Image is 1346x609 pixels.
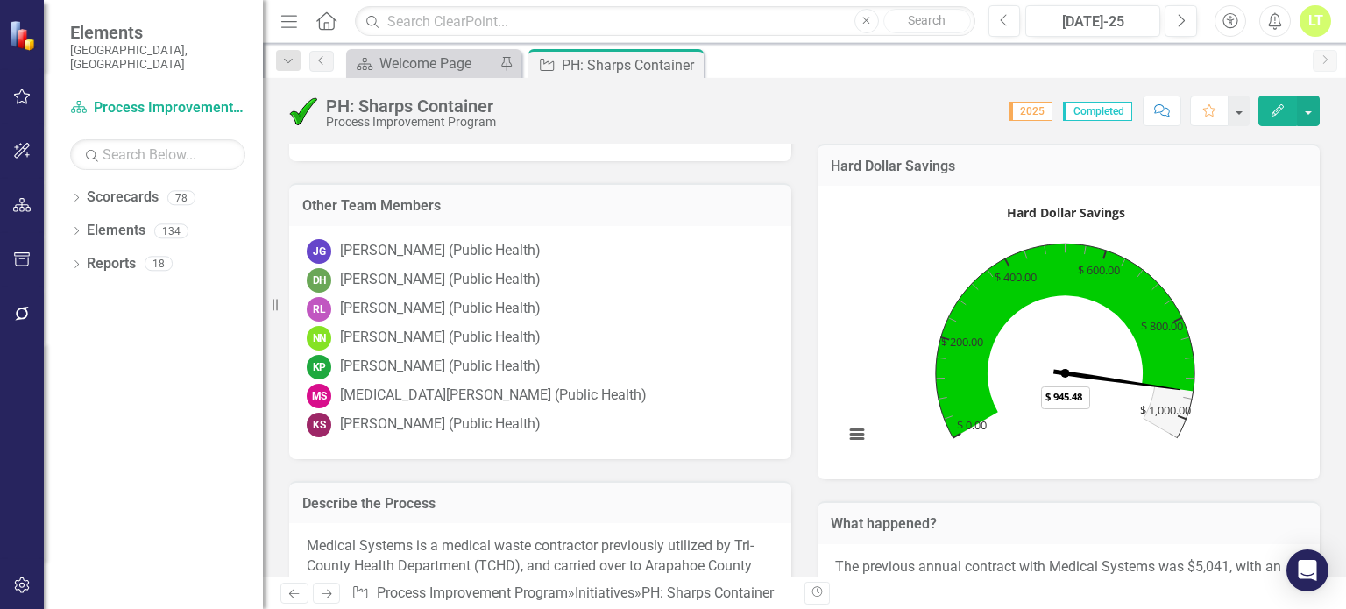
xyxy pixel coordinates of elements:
[326,116,496,129] div: Process Improvement Program
[379,53,495,74] div: Welcome Page
[340,270,541,290] div: [PERSON_NAME] (Public Health)
[302,198,778,214] h3: Other Team Members
[340,357,541,377] div: [PERSON_NAME] (Public Health)
[831,159,1307,174] h3: Hard Dollar Savings
[957,418,987,434] text: $ 0.00
[87,188,159,208] a: Scorecards
[1300,5,1331,37] button: LT
[307,326,331,351] div: NN
[1078,262,1120,278] text: $ 600.00
[340,414,541,435] div: [PERSON_NAME] (Public Health)
[340,328,541,348] div: [PERSON_NAME] (Public Health)
[340,386,647,406] div: [MEDICAL_DATA][PERSON_NAME] (Public Health)
[941,334,983,350] text: $ 200.00
[340,241,541,261] div: [PERSON_NAME] (Public Health)
[87,221,145,241] a: Elements
[355,6,974,37] input: Search ClearPoint...
[307,239,331,264] div: JG
[908,13,946,27] span: Search
[575,584,634,601] a: Initiatives
[351,584,791,604] div: » »
[307,355,331,379] div: KP
[70,98,245,118] a: Process Improvement Program
[831,516,1307,532] h3: What happened?
[70,43,245,72] small: [GEOGRAPHIC_DATA], [GEOGRAPHIC_DATA]
[1025,5,1160,37] button: [DATE]-25
[87,254,136,274] a: Reports
[326,96,496,116] div: PH: Sharps Container
[1053,370,1180,393] path: 945.48. Hard dollar savings.
[835,199,1302,462] div: Hard Dollar Savings. Highcharts interactive chart.
[307,268,331,293] div: DH
[1007,204,1125,221] text: Hard Dollar Savings
[995,269,1037,285] text: $ 400.00
[70,22,245,43] span: Elements
[1031,11,1154,32] div: [DATE]-25
[9,20,39,51] img: ClearPoint Strategy
[562,54,699,76] div: PH: Sharps Container
[307,297,331,322] div: RL
[835,199,1295,462] svg: Interactive chart
[289,97,317,125] img: Completed
[70,139,245,170] input: Search Below...
[340,299,541,319] div: [PERSON_NAME] (Public Health)
[302,496,778,512] h3: Describe the Process
[1009,102,1052,121] span: 2025
[307,413,331,437] div: KS
[641,584,774,601] div: PH: Sharps Container
[1140,402,1191,418] text: $ 1,000.00
[167,190,195,205] div: 78
[883,9,971,33] button: Search
[307,384,331,408] div: MS
[154,223,188,238] div: 134
[845,421,869,446] button: View chart menu, Hard Dollar Savings
[1045,390,1082,403] text: $ 945.48
[1286,549,1328,591] div: Open Intercom Messenger
[351,53,495,74] a: Welcome Page
[1063,102,1132,121] span: Completed
[377,584,568,601] a: Process Improvement Program
[1141,318,1183,334] text: $ 800.00
[145,257,173,272] div: 18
